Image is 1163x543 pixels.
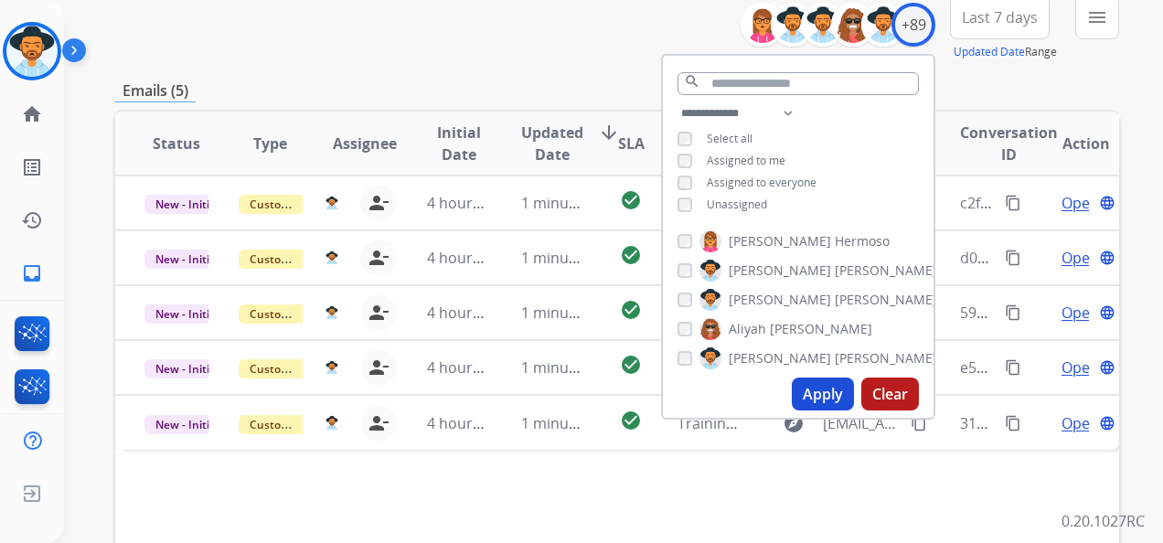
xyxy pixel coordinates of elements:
[1005,304,1021,321] mat-icon: content_copy
[325,251,338,265] img: agent-avatar
[620,299,642,321] mat-icon: check_circle
[1005,359,1021,376] mat-icon: content_copy
[21,156,43,178] mat-icon: list_alt
[239,415,357,434] span: Customer Support
[6,26,58,77] img: avatar
[707,175,816,190] span: Assigned to everyone
[729,349,831,367] span: [PERSON_NAME]
[729,261,831,280] span: [PERSON_NAME]
[427,303,509,323] span: 4 hours ago
[684,73,700,90] mat-icon: search
[144,415,229,434] span: New - Initial
[521,413,612,433] span: 1 minute ago
[1099,195,1115,211] mat-icon: language
[368,357,389,378] mat-icon: person_remove
[1099,250,1115,266] mat-icon: language
[954,44,1057,59] span: Range
[620,354,642,376] mat-icon: check_circle
[1005,415,1021,431] mat-icon: content_copy
[368,302,389,324] mat-icon: person_remove
[861,378,919,410] button: Clear
[521,357,612,378] span: 1 minute ago
[521,122,583,165] span: Updated Date
[333,133,397,154] span: Assignee
[1062,247,1099,269] span: Open
[729,320,766,338] span: Aliyah
[835,291,937,309] span: [PERSON_NAME]
[835,232,890,250] span: Hermoso
[1086,6,1108,28] mat-icon: menu
[1099,359,1115,376] mat-icon: language
[678,413,996,433] span: Training PA5: Do Not Assign ([PERSON_NAME])
[21,209,43,231] mat-icon: history
[239,250,357,269] span: Customer Support
[521,248,612,268] span: 1 minute ago
[144,195,229,214] span: New - Initial
[427,413,509,433] span: 4 hours ago
[1025,112,1119,176] th: Action
[1062,510,1145,532] p: 0.20.1027RC
[729,232,831,250] span: [PERSON_NAME]
[427,193,509,213] span: 4 hours ago
[835,349,937,367] span: [PERSON_NAME]
[960,122,1058,165] span: Conversation ID
[1062,302,1099,324] span: Open
[729,291,831,309] span: [PERSON_NAME]
[1005,250,1021,266] mat-icon: content_copy
[707,153,785,168] span: Assigned to me
[21,103,43,125] mat-icon: home
[1099,304,1115,321] mat-icon: language
[144,250,229,269] span: New - Initial
[618,133,645,154] span: SLA
[115,80,196,102] p: Emails (5)
[707,197,767,212] span: Unassigned
[1062,412,1099,434] span: Open
[325,197,338,210] img: agent-avatar
[239,359,357,378] span: Customer Support
[770,320,872,338] span: [PERSON_NAME]
[1062,192,1099,214] span: Open
[325,416,338,430] img: agent-avatar
[427,122,491,165] span: Initial Date
[239,304,357,324] span: Customer Support
[598,122,620,144] mat-icon: arrow_downward
[792,378,854,410] button: Apply
[368,412,389,434] mat-icon: person_remove
[954,45,1025,59] button: Updated Date
[1099,415,1115,431] mat-icon: language
[427,357,509,378] span: 4 hours ago
[521,193,612,213] span: 1 minute ago
[1062,357,1099,378] span: Open
[144,359,229,378] span: New - Initial
[620,244,642,266] mat-icon: check_circle
[239,195,357,214] span: Customer Support
[427,248,509,268] span: 4 hours ago
[891,3,935,47] div: +89
[253,133,287,154] span: Type
[783,412,805,434] mat-icon: explore
[325,306,338,320] img: agent-avatar
[1005,195,1021,211] mat-icon: content_copy
[521,303,612,323] span: 1 minute ago
[325,361,338,375] img: agent-avatar
[153,133,200,154] span: Status
[823,412,901,434] span: [EMAIL_ADDRESS][DOMAIN_NAME]
[835,261,937,280] span: [PERSON_NAME]
[620,189,642,211] mat-icon: check_circle
[911,415,927,431] mat-icon: content_copy
[707,131,752,146] span: Select all
[144,304,229,324] span: New - Initial
[21,262,43,284] mat-icon: inbox
[620,410,642,431] mat-icon: check_circle
[368,192,389,214] mat-icon: person_remove
[368,247,389,269] mat-icon: person_remove
[962,14,1038,21] span: Last 7 days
